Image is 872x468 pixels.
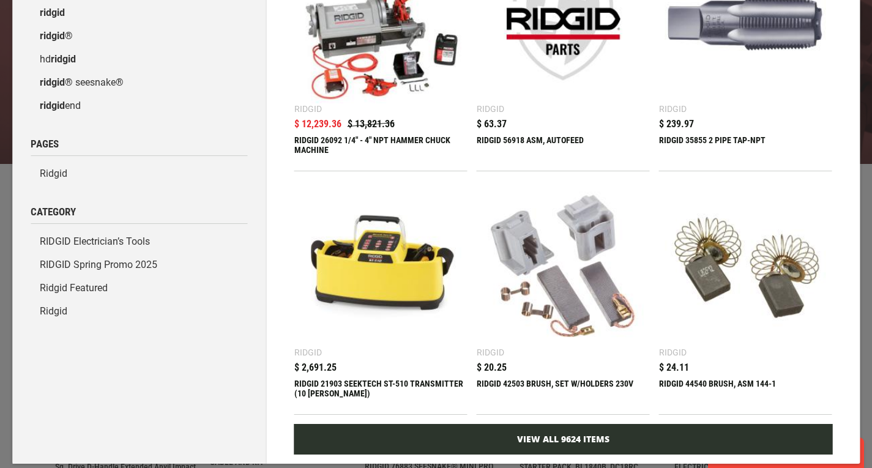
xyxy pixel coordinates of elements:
span: $ 2,691.25 [294,363,337,373]
div: Ridgid [659,105,687,113]
p: Chat now [17,18,138,28]
div: Ridgid [294,105,322,113]
span: Pages [31,139,59,149]
a: RIDGID 21903 SEEKTECH ST-510 TRANSMITTER (10 WATTS) Ridgid $ 2,691.25 RIDGID 21903 SEEKTECH ST-51... [294,180,468,414]
span: $ 13,821.36 [348,119,395,129]
b: ridgid [40,30,65,42]
a: Ridgid Featured [31,277,248,300]
div: RIDGID 44540 BRUSH, ASM 144-1 [659,379,832,408]
a: hdridgid [31,48,248,71]
a: ridgid [31,1,248,24]
a: RIDGID Spring Promo 2025 [31,253,248,277]
a: View All 9624 Items [294,424,833,455]
a: RIDGID 42503 BRUSH, SET W/HOLDERS 230V Ridgid $ 20.25 RIDGID 42503 BRUSH, SET W/HOLDERS 230V [477,180,650,414]
a: ridgidend [31,94,248,117]
img: RIDGID 44540 BRUSH, ASM 144-1 [665,187,826,347]
span: $ 63.37 [477,119,507,129]
div: RIDGID 42503 BRUSH, SET W/HOLDERS 230V [477,379,650,408]
b: ridgid [40,76,65,88]
a: ridgid® [31,24,248,48]
span: $ 239.97 [659,119,694,129]
div: Ridgid [659,348,687,357]
b: ridgid [40,100,65,111]
span: $ 20.25 [477,363,507,373]
b: ridgid [40,7,65,18]
div: Ridgid [477,105,504,113]
a: RIDGID Electrician’s Tools [31,230,248,253]
div: RIDGID 26092 1/4 [294,135,468,165]
img: RIDGID 42503 BRUSH, SET W/HOLDERS 230V [483,187,644,347]
b: ridgid [51,53,76,65]
span: $ 12,239.36 [294,119,341,129]
div: Ridgid [294,348,322,357]
button: Open LiveChat chat widget [141,16,155,31]
div: RIDGID 56918 ASM, AUTOFEED [477,135,650,165]
a: RIDGID 44540 BRUSH, ASM 144-1 Ridgid $ 24.11 RIDGID 44540 BRUSH, ASM 144-1 [659,180,832,414]
a: Ridgid [31,300,248,323]
a: Ridgid [31,162,248,185]
div: RIDGID 35855 2 PIPE TAP-NPT [659,135,832,165]
div: Ridgid [477,348,504,357]
span: Category [31,207,76,217]
img: RIDGID 21903 SEEKTECH ST-510 TRANSMITTER (10 WATTS) [300,187,461,347]
div: RIDGID 21903 SEEKTECH ST-510 TRANSMITTER (10 WATTS) [294,379,468,408]
a: ridgid® seesnake® [31,71,248,94]
span: $ 24.11 [659,363,689,373]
